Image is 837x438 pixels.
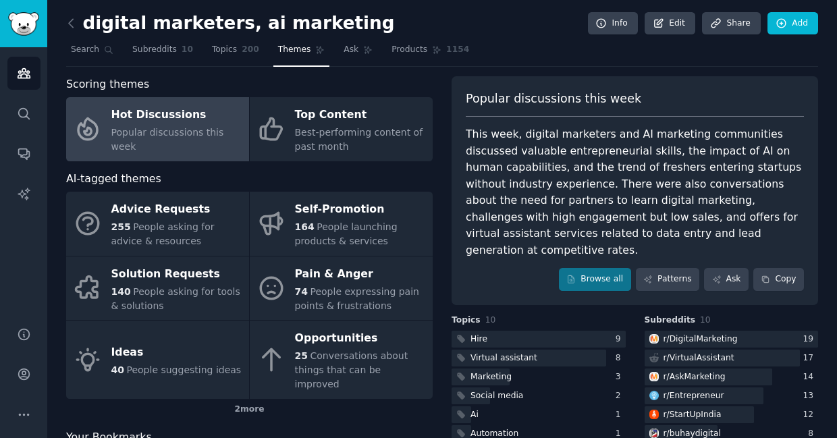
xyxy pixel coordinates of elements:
div: 19 [803,333,818,346]
a: Hire9 [452,331,626,348]
div: r/ DigitalMarketing [664,333,738,346]
a: Pain & Anger74People expressing pain points & frustrations [250,256,433,321]
a: Opportunities25Conversations about things that can be improved [250,321,433,399]
span: Popular discussions this week [466,90,641,107]
span: 10 [700,315,711,325]
span: Popular discussions this week [111,127,224,152]
img: DigitalMarketing [649,334,659,344]
span: People expressing pain points & frustrations [295,286,419,311]
div: 2 [616,390,626,402]
span: People asking for tools & solutions [111,286,240,311]
div: 9 [616,333,626,346]
div: Self-Promotion [295,199,426,221]
a: Ask [704,268,749,291]
button: Copy [753,268,804,291]
span: 10 [485,315,496,325]
span: 40 [111,364,124,375]
span: Search [71,44,99,56]
a: Solution Requests140People asking for tools & solutions [66,256,249,321]
div: 17 [803,352,818,364]
a: Subreddits10 [128,39,198,67]
div: Marketing [470,371,512,383]
span: Products [391,44,427,56]
a: AskMarketingr/AskMarketing14 [645,368,819,385]
div: 3 [616,371,626,383]
span: Scoring themes [66,76,149,93]
a: Ask [339,39,377,67]
span: 200 [242,44,259,56]
div: r/ Entrepreneur [664,390,724,402]
div: Opportunities [295,328,426,350]
span: Ask [344,44,358,56]
a: Virtual assistant8 [452,350,626,366]
span: 25 [295,350,308,361]
a: Marketing3 [452,368,626,385]
div: Hot Discussions [111,105,242,126]
a: Self-Promotion164People launching products & services [250,192,433,256]
img: StartUpIndia [649,410,659,419]
a: Advice Requests255People asking for advice & resources [66,192,249,256]
span: Subreddits [645,314,696,327]
div: Ideas [111,342,242,364]
a: Ideas40People suggesting ideas [66,321,249,399]
a: Info [588,12,638,35]
span: 74 [295,286,308,297]
div: Social media [470,390,523,402]
a: Patterns [636,268,699,291]
a: Hot DiscussionsPopular discussions this week [66,97,249,161]
div: r/ AskMarketing [664,371,726,383]
a: Edit [645,12,695,35]
div: Top Content [295,105,426,126]
a: Themes [273,39,330,67]
span: 140 [111,286,131,297]
div: r/ StartUpIndia [664,409,722,421]
div: 2 more [66,399,433,420]
a: Browse all [559,268,631,291]
span: 10 [182,44,193,56]
img: Entrepreneur [649,391,659,400]
a: Top ContentBest-performing content of past month [250,97,433,161]
div: 1 [616,409,626,421]
div: 14 [803,371,818,383]
span: 164 [295,221,315,232]
img: GummySearch logo [8,12,39,36]
span: People suggesting ideas [126,364,241,375]
a: DigitalMarketingr/DigitalMarketing19 [645,331,819,348]
h2: digital marketers, ai marketing [66,13,395,34]
a: Add [767,12,818,35]
span: AI-tagged themes [66,171,161,188]
a: Share [702,12,760,35]
span: People asking for advice & resources [111,221,215,246]
span: 1154 [446,44,469,56]
a: Topics200 [207,39,264,67]
div: Advice Requests [111,199,242,221]
span: 255 [111,221,131,232]
span: Themes [278,44,311,56]
div: Hire [470,333,487,346]
a: Ai1 [452,406,626,423]
img: AskMarketing [649,372,659,381]
span: Conversations about things that can be improved [295,350,408,389]
div: Ai [470,409,479,421]
span: Topics [212,44,237,56]
a: Search [66,39,118,67]
div: 8 [616,352,626,364]
div: 13 [803,390,818,402]
div: Virtual assistant [470,352,537,364]
div: Pain & Anger [295,263,426,285]
div: 12 [803,409,818,421]
span: People launching products & services [295,221,398,246]
a: StartUpIndiar/StartUpIndia12 [645,406,819,423]
span: Best-performing content of past month [295,127,423,152]
div: Solution Requests [111,263,242,285]
img: buhaydigital [649,429,659,438]
span: Topics [452,314,481,327]
div: r/ VirtualAssistant [664,352,734,364]
div: This week, digital marketers and AI marketing communities discussed valuable entrepreneurial skil... [466,126,804,258]
a: Social media2 [452,387,626,404]
a: r/VirtualAssistant17 [645,350,819,366]
span: Subreddits [132,44,177,56]
a: Entrepreneurr/Entrepreneur13 [645,387,819,404]
a: Products1154 [387,39,474,67]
